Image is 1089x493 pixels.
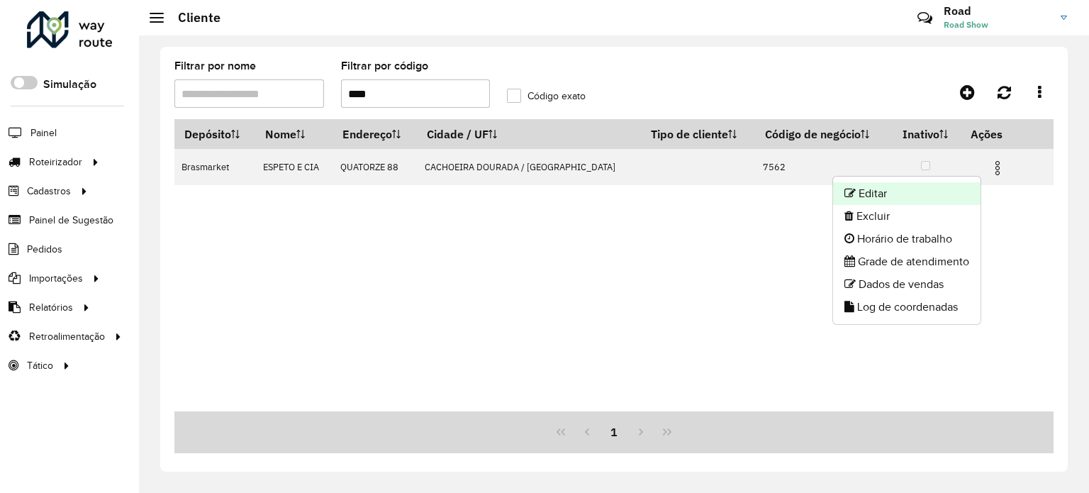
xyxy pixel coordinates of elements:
th: Cidade / UF [418,119,642,149]
span: Importações [29,271,83,286]
th: Nome [256,119,333,149]
span: Painel de Sugestão [29,213,113,228]
th: Ações [961,119,1046,149]
td: Brasmarket [174,149,256,185]
td: ESPETO E CIA [256,149,333,185]
label: Código exato [507,89,586,104]
label: Filtrar por código [341,57,428,74]
label: Filtrar por nome [174,57,256,74]
h2: Cliente [164,10,220,26]
a: Contato Rápido [910,3,940,33]
th: Endereço [333,119,418,149]
li: Dados de vendas [833,273,981,296]
span: Pedidos [27,242,62,257]
button: 1 [601,419,627,445]
span: Cadastros [27,184,71,199]
th: Inativo [890,119,960,149]
li: Grade de atendimento [833,250,981,273]
td: CACHOEIRA DOURADA / [GEOGRAPHIC_DATA] [418,149,642,185]
span: Roteirizador [29,155,82,170]
li: Editar [833,182,981,205]
li: Horário de trabalho [833,228,981,250]
th: Código de negócio [756,119,890,149]
td: 7562 [756,149,890,185]
th: Depósito [174,119,256,149]
li: Excluir [833,205,981,228]
span: Retroalimentação [29,329,105,344]
span: Relatórios [29,300,73,315]
span: Road Show [944,18,1050,31]
span: Tático [27,358,53,373]
th: Tipo de cliente [641,119,755,149]
h3: Road [944,4,1050,18]
li: Log de coordenadas [833,296,981,318]
span: Painel [30,126,57,140]
td: QUATORZE 88 [333,149,418,185]
label: Simulação [43,76,96,93]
